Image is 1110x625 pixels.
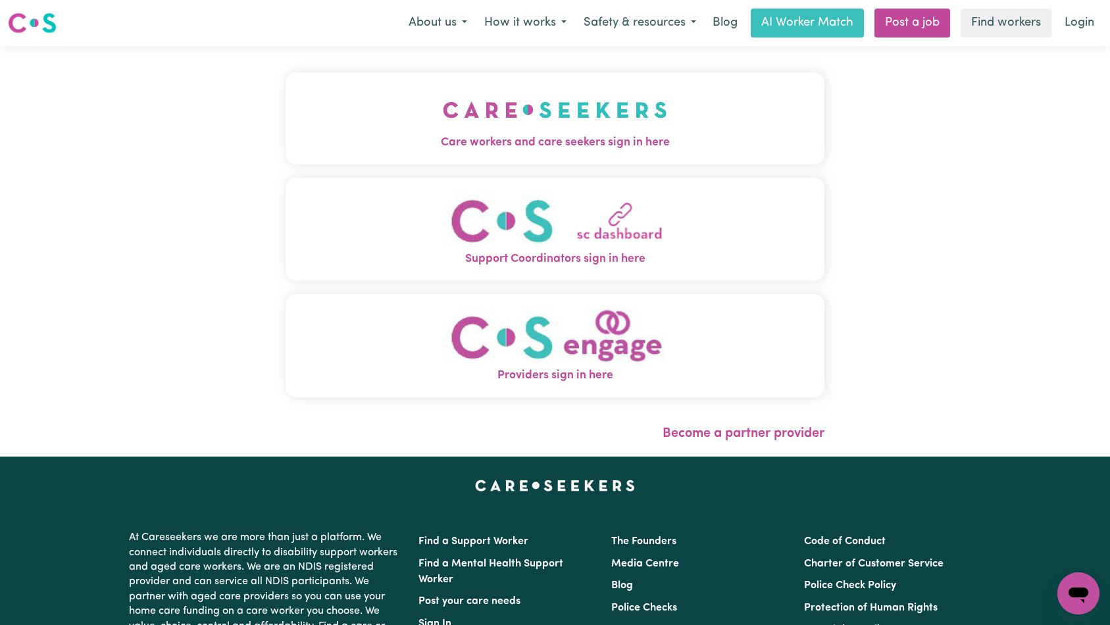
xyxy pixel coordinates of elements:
[8,8,57,38] a: Careseekers logo
[286,251,825,268] span: Support Coordinators sign in here
[575,9,705,37] button: Safety & resources
[611,580,633,591] a: Blog
[418,559,563,585] a: Find a Mental Health Support Worker
[611,559,679,569] a: Media Centre
[475,480,635,491] a: Careseekers home page
[476,9,575,37] button: How it works
[705,9,745,37] a: Blog
[418,536,528,547] a: Find a Support Worker
[611,536,676,547] a: The Founders
[400,9,476,37] button: About us
[286,72,825,164] button: Care workers and care seekers sign in here
[286,367,825,384] span: Providers sign in here
[663,427,824,440] a: Become a partner provider
[874,9,950,37] a: Post a job
[804,580,896,591] a: Police Check Policy
[751,9,864,37] a: AI Worker Match
[961,9,1051,37] a: Find workers
[1057,572,1099,614] iframe: Button to launch messaging window
[418,596,520,607] a: Post your care needs
[286,178,825,281] button: Support Coordinators sign in here
[1057,9,1102,37] a: Login
[8,11,57,35] img: Careseekers logo
[286,134,825,151] span: Care workers and care seekers sign in here
[804,559,944,569] a: Charter of Customer Service
[804,603,938,613] a: Protection of Human Rights
[611,603,677,613] a: Police Checks
[804,536,886,547] a: Code of Conduct
[286,294,825,397] button: Providers sign in here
